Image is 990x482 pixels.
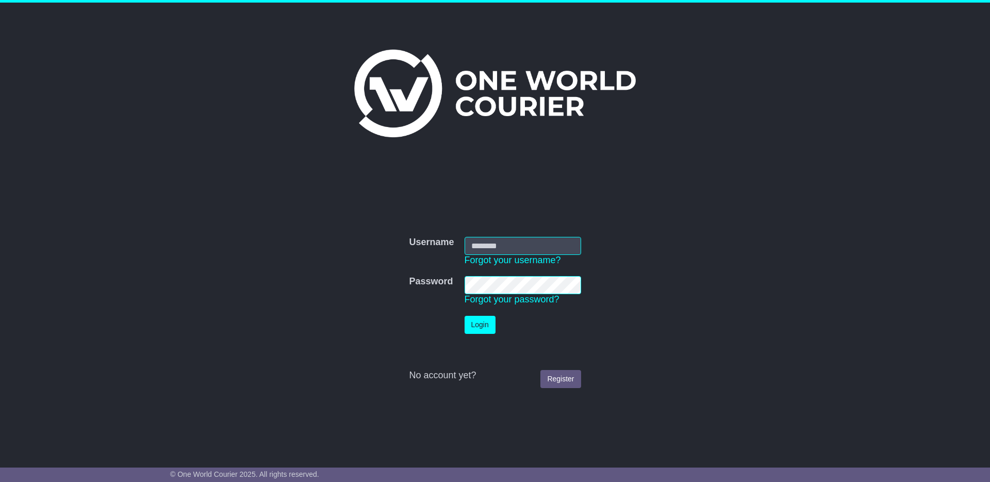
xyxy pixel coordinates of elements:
button: Login [465,316,496,334]
a: Forgot your password? [465,294,559,304]
label: Username [409,237,454,248]
a: Register [540,370,581,388]
span: © One World Courier 2025. All rights reserved. [170,470,319,478]
div: No account yet? [409,370,581,381]
a: Forgot your username? [465,255,561,265]
label: Password [409,276,453,287]
img: One World [354,50,636,137]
